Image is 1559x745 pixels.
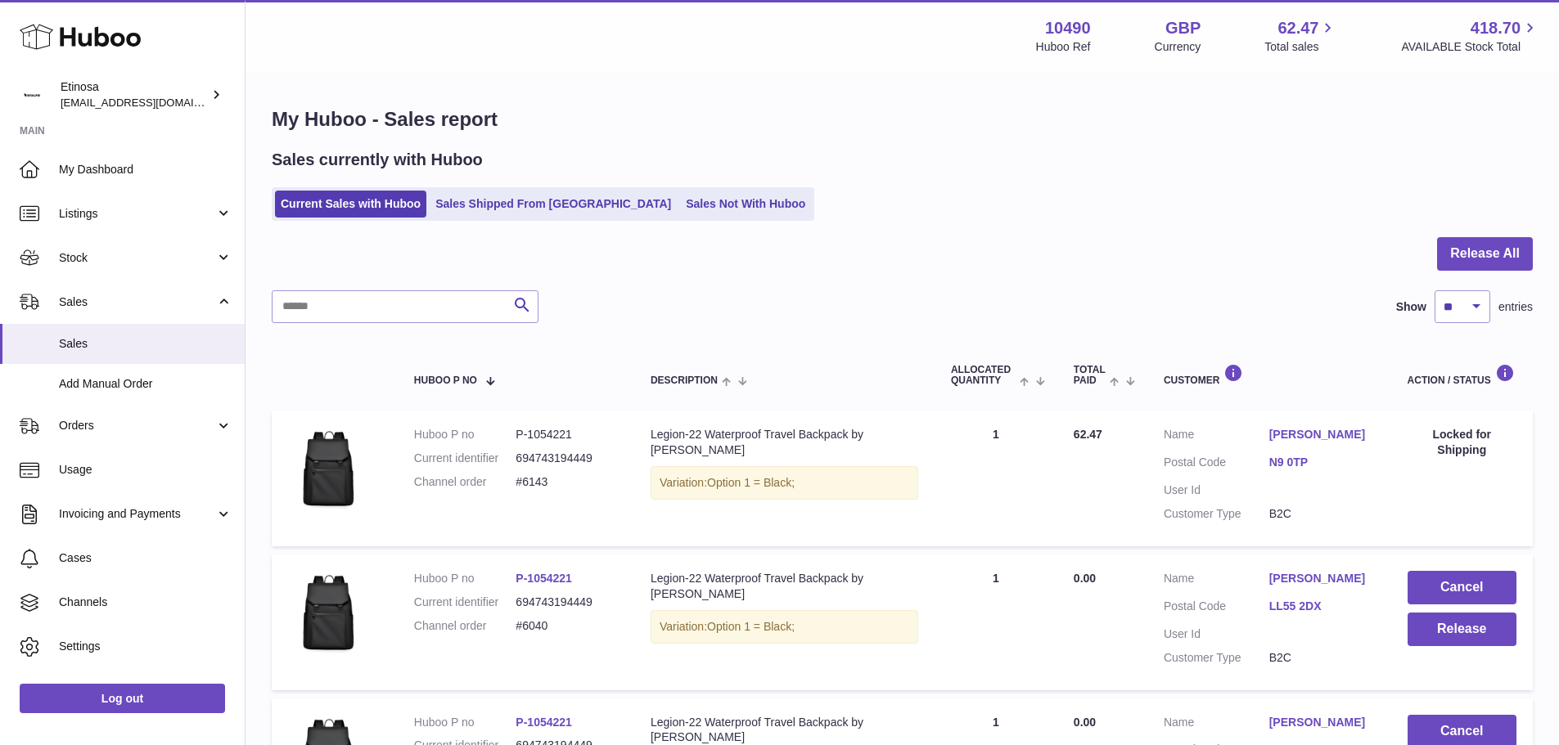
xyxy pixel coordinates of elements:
[59,162,232,177] span: My Dashboard
[1164,650,1269,666] dt: Customer Type
[1165,17,1201,39] strong: GBP
[414,451,516,466] dt: Current identifier
[516,451,618,466] dd: 694743194449
[516,618,618,634] dd: #6040
[1408,364,1516,386] div: Action / Status
[414,474,516,490] dt: Channel order
[1498,299,1533,315] span: entries
[414,618,516,634] dt: Channel order
[651,466,918,500] div: Variation:
[651,375,718,386] span: Description
[414,571,516,586] dt: Huboo P no
[1164,427,1269,447] dt: Name
[1269,650,1375,666] dd: B2C
[20,83,44,107] img: internalAdmin-10490@internal.huboo.com
[1408,571,1516,604] button: Cancel
[20,684,225,713] a: Log out
[1401,17,1539,55] a: 418.70 AVAILABLE Stock Total
[1269,571,1375,586] a: [PERSON_NAME]
[59,418,215,433] span: Orders
[1269,599,1375,614] a: LL55 2DX
[288,427,370,509] img: v-Black__765727349.webp
[1164,715,1269,734] dt: Name
[59,639,232,654] span: Settings
[1277,17,1318,39] span: 62.47
[1408,427,1516,458] div: Locked for Shipping
[1164,626,1269,642] dt: User Id
[1164,482,1269,498] dt: User Id
[414,715,516,730] dt: Huboo P no
[680,191,811,218] a: Sales Not With Huboo
[516,595,618,610] dd: 694743194449
[1045,17,1091,39] strong: 10490
[61,79,208,110] div: Etinosa
[516,716,572,729] a: P-1054221
[707,620,795,633] span: Option 1 = Black;
[59,376,232,392] span: Add Manual Order
[59,250,215,266] span: Stock
[651,571,918,602] div: Legion-22 Waterproof Travel Backpack by [PERSON_NAME]
[414,427,516,442] dt: Huboo P no
[272,106,1533,132] h1: My Huboo - Sales report
[61,96,241,109] span: [EMAIL_ADDRESS][DOMAIN_NAME]
[1269,506,1375,522] dd: B2C
[1264,17,1337,55] a: 62.47 Total sales
[1155,39,1201,55] div: Currency
[272,149,483,171] h2: Sales currently with Huboo
[516,474,618,490] dd: #6143
[59,462,232,478] span: Usage
[1269,455,1375,470] a: N9 0TP
[1074,572,1096,585] span: 0.00
[59,206,215,222] span: Listings
[1164,599,1269,618] dt: Postal Code
[651,427,918,458] div: Legion-22 Waterproof Travel Backpack by [PERSON_NAME]
[288,571,370,653] img: v-Black__765727349.webp
[651,610,918,644] div: Variation:
[516,572,572,585] a: P-1054221
[1164,455,1269,474] dt: Postal Code
[414,595,516,610] dt: Current identifier
[1437,237,1533,271] button: Release All
[1264,39,1337,55] span: Total sales
[1164,571,1269,590] dt: Name
[1074,716,1096,729] span: 0.00
[935,411,1057,546] td: 1
[1408,613,1516,646] button: Release
[1074,428,1102,441] span: 62.47
[516,427,618,442] dd: P-1054221
[1036,39,1091,55] div: Huboo Ref
[707,476,795,489] span: Option 1 = Black;
[59,294,215,310] span: Sales
[59,336,232,352] span: Sales
[430,191,677,218] a: Sales Shipped From [GEOGRAPHIC_DATA]
[1471,17,1521,39] span: 418.70
[275,191,426,218] a: Current Sales with Huboo
[1269,427,1375,442] a: [PERSON_NAME]
[935,554,1057,690] td: 1
[951,365,1016,386] span: ALLOCATED Quantity
[59,595,232,610] span: Channels
[1401,39,1539,55] span: AVAILABLE Stock Total
[59,550,232,566] span: Cases
[1074,365,1106,386] span: Total paid
[1164,506,1269,522] dt: Customer Type
[414,375,477,386] span: Huboo P no
[1396,299,1426,315] label: Show
[1269,715,1375,730] a: [PERSON_NAME]
[59,506,215,522] span: Invoicing and Payments
[1164,364,1375,386] div: Customer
